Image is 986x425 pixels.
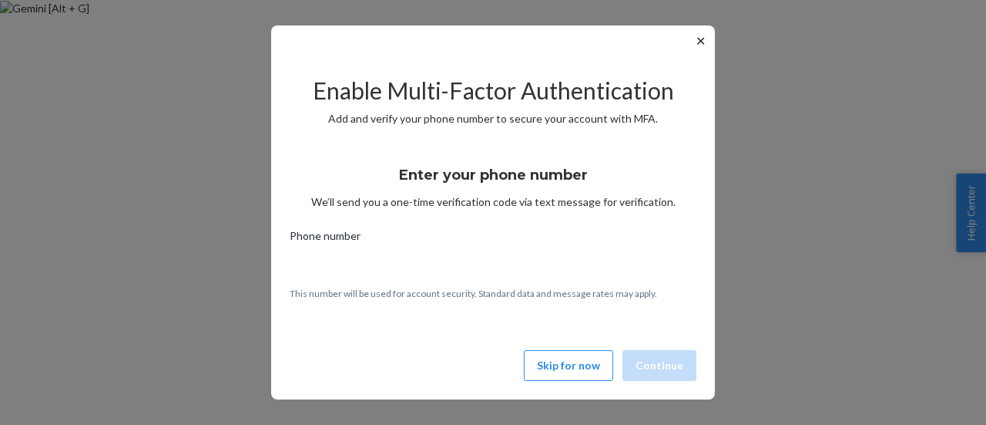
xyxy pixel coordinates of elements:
h2: Enable Multi-Factor Authentication [290,78,696,103]
div: We’ll send you a one-time verification code via text message for verification. [290,153,696,210]
button: Skip for now [524,350,613,381]
p: Add and verify your phone number to secure your account with MFA. [290,111,696,126]
button: Continue [622,350,696,381]
h3: Enter your phone number [399,165,588,185]
p: This number will be used for account security. Standard data and message rates may apply. [290,287,696,300]
span: Phone number [290,228,361,250]
button: ✕ [693,32,709,50]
